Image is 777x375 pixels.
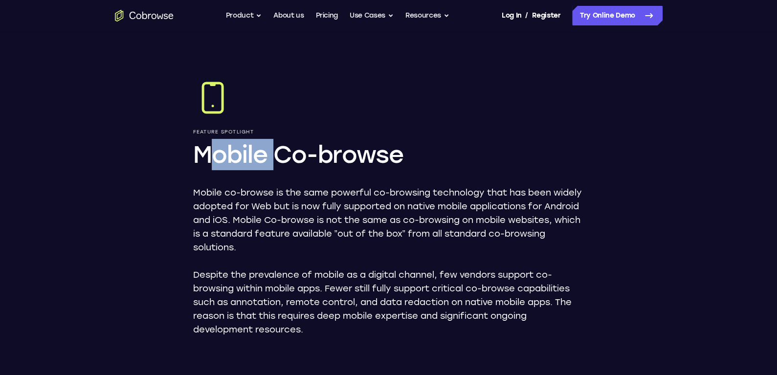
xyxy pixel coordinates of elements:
[502,6,521,25] a: Log In
[226,6,262,25] button: Product
[532,6,560,25] a: Register
[315,6,338,25] a: Pricing
[193,129,584,135] p: Feature Spotlight
[193,186,584,254] p: Mobile co-browse is the same powerful co-browsing technology that has been widely adopted for Web...
[525,10,528,22] span: /
[193,268,584,336] p: Despite the prevalence of mobile as a digital channel, few vendors support co-browsing within mob...
[273,6,304,25] a: About us
[350,6,394,25] button: Use Cases
[193,78,232,117] img: Mobile Co-browse
[572,6,663,25] a: Try Online Demo
[115,10,174,22] a: Go to the home page
[405,6,449,25] button: Resources
[193,139,584,170] h1: Mobile Co-browse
